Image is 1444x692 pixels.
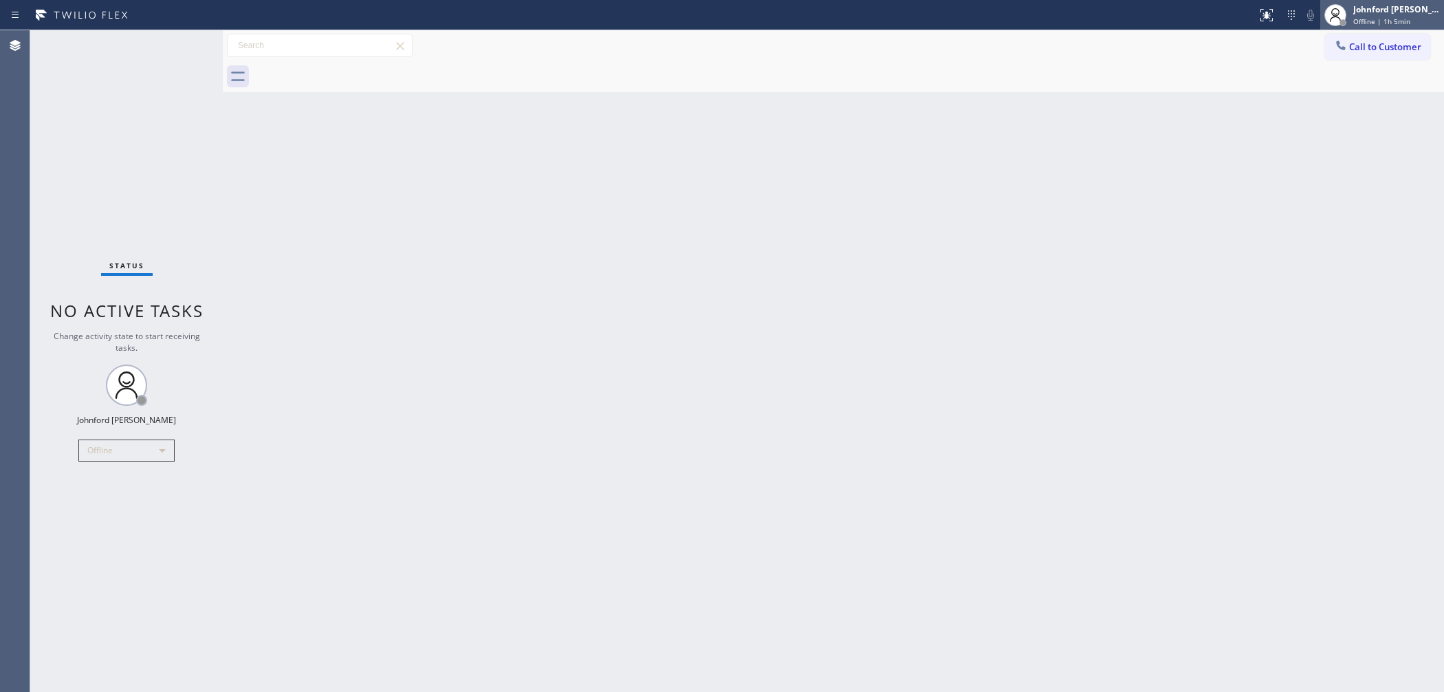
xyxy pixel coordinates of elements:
[1353,17,1410,26] span: Offline | 1h 5min
[1353,3,1440,15] div: Johnford [PERSON_NAME]
[109,261,144,270] span: Status
[1349,41,1421,53] span: Call to Customer
[54,330,200,354] span: Change activity state to start receiving tasks.
[1325,34,1430,60] button: Call to Customer
[77,414,176,426] div: Johnford [PERSON_NAME]
[50,299,204,322] span: No active tasks
[78,440,175,462] div: Offline
[1301,6,1320,25] button: Mute
[228,34,412,56] input: Search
